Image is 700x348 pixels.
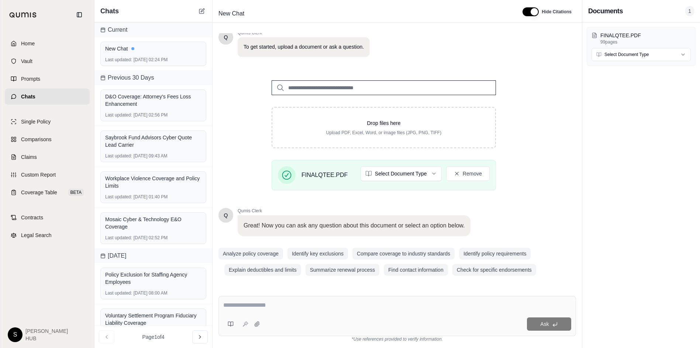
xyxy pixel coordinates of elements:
[105,112,201,118] div: [DATE] 02:56 PM
[224,212,228,219] span: Hello
[142,333,165,341] span: Page 1 of 4
[94,22,212,37] div: Current
[446,166,490,181] button: Remove
[352,248,455,260] button: Compare coverage to industry standards
[105,216,201,230] div: Mosaic Cyber & Technology E&O Coverage
[5,184,90,201] a: Coverage TableBETA
[5,167,90,183] a: Custom Report
[224,34,228,41] span: Hello
[105,112,132,118] span: Last updated:
[540,321,549,327] span: Ask
[21,171,56,178] span: Custom Report
[287,248,348,260] button: Identify key exclusions
[21,93,35,100] span: Chats
[21,232,52,239] span: Legal Search
[197,7,206,15] button: New Chat
[238,208,470,214] span: Qumis Clerk
[5,149,90,165] a: Claims
[384,264,448,276] button: Find contact information
[25,327,68,335] span: [PERSON_NAME]
[94,248,212,263] div: [DATE]
[8,327,23,342] div: S
[452,264,536,276] button: Check for specific endorsements
[542,9,572,15] span: Hide Citations
[527,317,571,331] button: Ask
[68,189,84,196] span: BETA
[21,58,32,65] span: Vault
[105,57,201,63] div: [DATE] 02:24 PM
[105,290,201,296] div: [DATE] 08:00 AM
[105,194,201,200] div: [DATE] 01:40 PM
[105,235,132,241] span: Last updated:
[105,271,201,286] div: Policy Exclusion for Staffing Agency Employees
[105,175,201,189] div: Workplace Violence Coverage and Policy Limits
[218,248,283,260] button: Analyze policy coverage
[284,119,483,127] p: Drop files here
[459,248,531,260] button: Identify policy requirements
[21,75,40,83] span: Prompts
[218,336,576,342] div: *Use references provided to verify information.
[25,335,68,342] span: HUB
[105,134,201,149] div: Saybrook Fund Advisors Cyber Quote Lead Carrier
[306,264,380,276] button: Summarize renewal process
[105,194,132,200] span: Last updated:
[244,221,465,230] p: Great! Now you can ask any question about this document or select an option below.
[105,93,201,108] div: D&O Coverage: Attorney's Fees Loss Enhancement
[105,290,132,296] span: Last updated:
[5,71,90,87] a: Prompts
[600,39,691,45] p: 99 pages
[105,57,132,63] span: Last updated:
[301,171,348,180] span: FINALQTEE.PDF
[21,40,35,47] span: Home
[105,153,132,159] span: Last updated:
[5,88,90,105] a: Chats
[105,45,201,52] div: New Chat
[244,43,364,51] p: To get started, upload a document or ask a question.
[21,118,51,125] span: Single Policy
[105,153,201,159] div: [DATE] 09:43 AM
[5,227,90,243] a: Legal Search
[9,12,37,18] img: Qumis Logo
[105,235,201,241] div: [DATE] 02:52 PM
[21,189,57,196] span: Coverage Table
[215,8,247,20] span: New Chat
[215,8,514,20] div: Edit Title
[224,264,301,276] button: Explain deductibles and limits
[100,6,119,16] span: Chats
[21,153,37,161] span: Claims
[5,35,90,52] a: Home
[73,9,85,21] button: Collapse sidebar
[600,32,691,39] p: FINALQTEE.PDF
[105,312,201,327] div: Voluntary Settlement Program Fiduciary Liability Coverage
[21,136,51,143] span: Comparisons
[94,70,212,85] div: Previous 30 Days
[588,6,623,16] h3: Documents
[5,131,90,147] a: Comparisons
[21,214,43,221] span: Contracts
[5,53,90,69] a: Vault
[592,32,691,45] button: FINALQTEE.PDF99pages
[5,209,90,226] a: Contracts
[685,6,694,16] span: 1
[284,130,483,136] p: Upload PDF, Excel, Word, or image files (JPG, PNG, TIFF)
[5,114,90,130] a: Single Policy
